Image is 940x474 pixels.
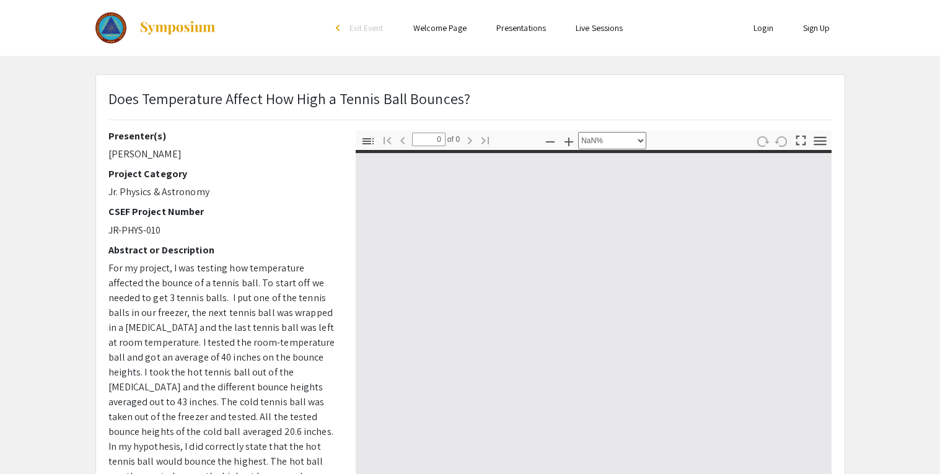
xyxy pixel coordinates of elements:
[95,12,217,43] a: The 2023 Colorado Science & Engineering Fair
[475,131,496,149] button: Go to Last Page
[392,131,413,149] button: Previous Page
[108,244,337,256] h2: Abstract or Description
[108,130,337,142] h2: Presenter(s)
[790,130,811,148] button: Switch to Presentation Mode
[108,185,337,200] p: Jr. Physics & Astronomy
[377,131,398,149] button: Go to First Page
[336,24,343,32] div: arrow_back_ios
[459,131,480,149] button: Next Page
[558,132,579,150] button: Zoom In
[95,12,127,43] img: The 2023 Colorado Science & Engineering Fair
[540,132,561,150] button: Zoom Out
[809,132,830,150] button: Tools
[108,206,337,217] h2: CSEF Project Number
[803,22,830,33] a: Sign Up
[496,22,546,33] a: Presentations
[358,132,379,150] button: Toggle Sidebar
[413,22,467,33] a: Welcome Page
[108,168,337,180] h2: Project Category
[108,87,471,110] p: Does Temperature Affect How High a Tennis Ball Bounces?
[753,22,773,33] a: Login
[752,132,773,150] button: Rotate Clockwise
[108,147,337,162] p: [PERSON_NAME]
[139,20,216,35] img: Symposium by ForagerOne
[576,22,623,33] a: Live Sessions
[578,132,646,149] select: Zoom
[412,133,446,146] input: Page
[446,133,460,146] span: of 0
[108,223,337,238] p: JR-PHYS-010
[771,132,792,150] button: Rotate Counterclockwise
[349,22,384,33] span: Exit Event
